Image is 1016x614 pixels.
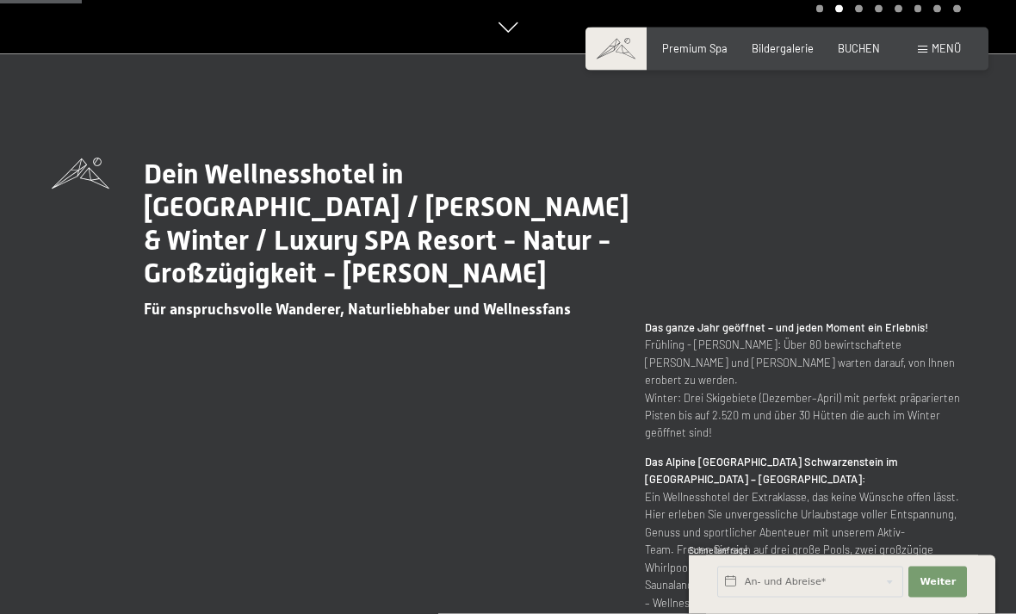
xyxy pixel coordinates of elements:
[662,41,728,55] a: Premium Spa
[932,41,961,55] span: Menü
[933,5,941,13] div: Carousel Page 7
[645,320,928,334] strong: Das ganze Jahr geöffnet – und jeden Moment ein Erlebnis!
[645,455,898,486] strong: Das Alpine [GEOGRAPHIC_DATA] Schwarzenstein im [GEOGRAPHIC_DATA] – [GEOGRAPHIC_DATA]:
[914,5,922,13] div: Carousel Page 6
[838,41,880,55] a: BUCHEN
[752,41,814,55] a: Bildergalerie
[875,5,883,13] div: Carousel Page 4
[689,545,748,555] span: Schnellanfrage
[953,5,961,13] div: Carousel Page 8
[908,567,967,598] button: Weiter
[144,158,629,289] span: Dein Wellnesshotel in [GEOGRAPHIC_DATA] / [PERSON_NAME] & Winter / Luxury SPA Resort - Natur - Gr...
[816,5,824,13] div: Carousel Page 1
[920,575,956,589] span: Weiter
[645,453,964,611] p: Ein Wellnesshotel der Extraklasse, das keine Wünsche offen lässt. Hier erleben Sie unvergessliche...
[810,5,961,13] div: Carousel Pagination
[144,301,571,318] span: Für anspruchsvolle Wanderer, Naturliebhaber und Wellnessfans
[645,319,964,442] p: Frühling - [PERSON_NAME]: Über 80 bewirtschaftete [PERSON_NAME] und [PERSON_NAME] warten darauf, ...
[855,5,863,13] div: Carousel Page 3
[895,5,902,13] div: Carousel Page 5
[835,5,843,13] div: Carousel Page 2 (Current Slide)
